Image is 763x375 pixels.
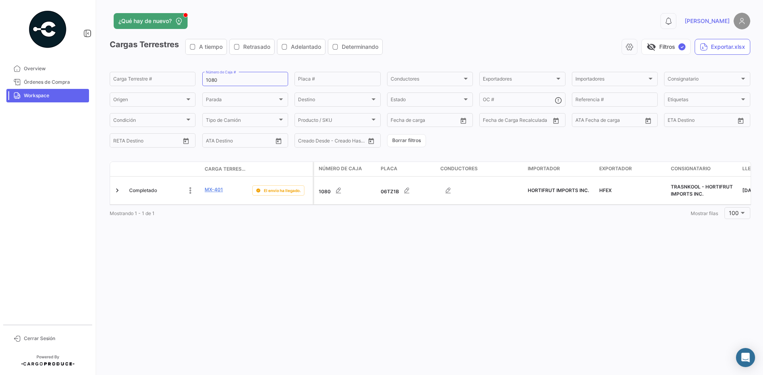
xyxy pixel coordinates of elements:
[483,77,554,83] span: Exportadores
[528,165,560,172] span: Importador
[678,43,686,50] span: ✓
[236,139,267,144] input: ATA Hasta
[575,119,600,124] input: ATA Desde
[186,39,227,54] button: A tiempo
[249,166,313,172] datatable-header-cell: Delay Status
[483,119,497,124] input: Desde
[28,10,68,49] img: powered-by.png
[381,183,434,198] div: 06TZ1B
[201,162,249,176] datatable-header-cell: Carga Terrestre #
[206,139,230,144] input: ATA Desde
[113,139,128,144] input: Desde
[687,119,719,124] input: Hasta
[647,42,656,52] span: visibility_off
[391,119,405,124] input: Desde
[365,135,377,147] button: Open calendar
[642,115,654,127] button: Open calendar
[528,187,589,193] span: HORTIFRUT IMPORTS INC.
[411,119,442,124] input: Hasta
[205,186,223,193] a: MX-401
[298,98,370,104] span: Destino
[641,39,691,55] button: visibility_offFiltros✓
[6,62,89,75] a: Overview
[671,165,711,172] span: Consignatario
[314,162,378,176] datatable-header-cell: Número de Caja
[133,139,165,144] input: Hasta
[113,187,121,194] a: Expand/Collapse Row
[6,75,89,89] a: Órdenes de Compra
[550,115,562,127] button: Open calendar
[381,165,397,172] span: Placa
[525,162,596,176] datatable-header-cell: Importador
[129,187,157,194] span: Completado
[319,183,374,198] div: 1080
[596,162,668,176] datatable-header-cell: Exportador
[24,79,86,86] span: Órdenes de Compra
[729,210,739,216] span: 100
[342,43,378,51] span: Determinando
[273,135,285,147] button: Open calendar
[668,77,739,83] span: Consignatario
[243,43,270,51] span: Retrasado
[575,77,647,83] span: Importadores
[114,13,188,29] button: ¿Qué hay de nuevo?
[605,119,637,124] input: ATA Hasta
[671,184,733,197] span: TRASNKOOL - HORTIFRUT IMPORTS INC.
[206,98,277,104] span: Parada
[668,162,739,176] datatable-header-cell: Consignatario
[199,43,223,51] span: A tiempo
[206,119,277,124] span: Tipo de Camión
[126,166,201,172] datatable-header-cell: Estado
[668,98,739,104] span: Etiquetas
[378,162,437,176] datatable-header-cell: Placa
[736,348,755,367] div: Abrir Intercom Messenger
[685,17,730,25] span: [PERSON_NAME]
[230,39,274,54] button: Retrasado
[391,98,462,104] span: Estado
[6,89,89,102] a: Workspace
[24,92,86,99] span: Workspace
[391,77,462,83] span: Conductores
[277,39,325,54] button: Adelantado
[24,335,86,342] span: Cerrar Sesión
[328,39,382,54] button: Determinando
[110,210,155,216] span: Mostrando 1 - 1 de 1
[437,162,525,176] datatable-header-cell: Conductores
[298,119,370,124] span: Producto / SKU
[735,115,747,127] button: Open calendar
[113,98,185,104] span: Origen
[457,115,469,127] button: Open calendar
[599,187,612,193] span: HFEX
[599,165,632,172] span: Exportador
[24,65,86,72] span: Overview
[333,139,365,144] input: Creado Hasta
[205,165,246,173] span: Carga Terrestre #
[734,13,750,29] img: placeholder-user.png
[291,43,321,51] span: Adelantado
[695,39,750,55] button: Exportar.xlsx
[264,187,301,194] span: El envío ha llegado.
[503,119,534,124] input: Hasta
[668,119,682,124] input: Desde
[180,135,192,147] button: Open calendar
[298,139,327,144] input: Creado Desde
[691,210,718,216] span: Mostrar filas
[387,134,426,147] button: Borrar filtros
[319,165,362,172] span: Número de Caja
[118,17,172,25] span: ¿Qué hay de nuevo?
[113,119,185,124] span: Condición
[110,39,385,55] h3: Cargas Terrestres
[440,165,478,172] span: Conductores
